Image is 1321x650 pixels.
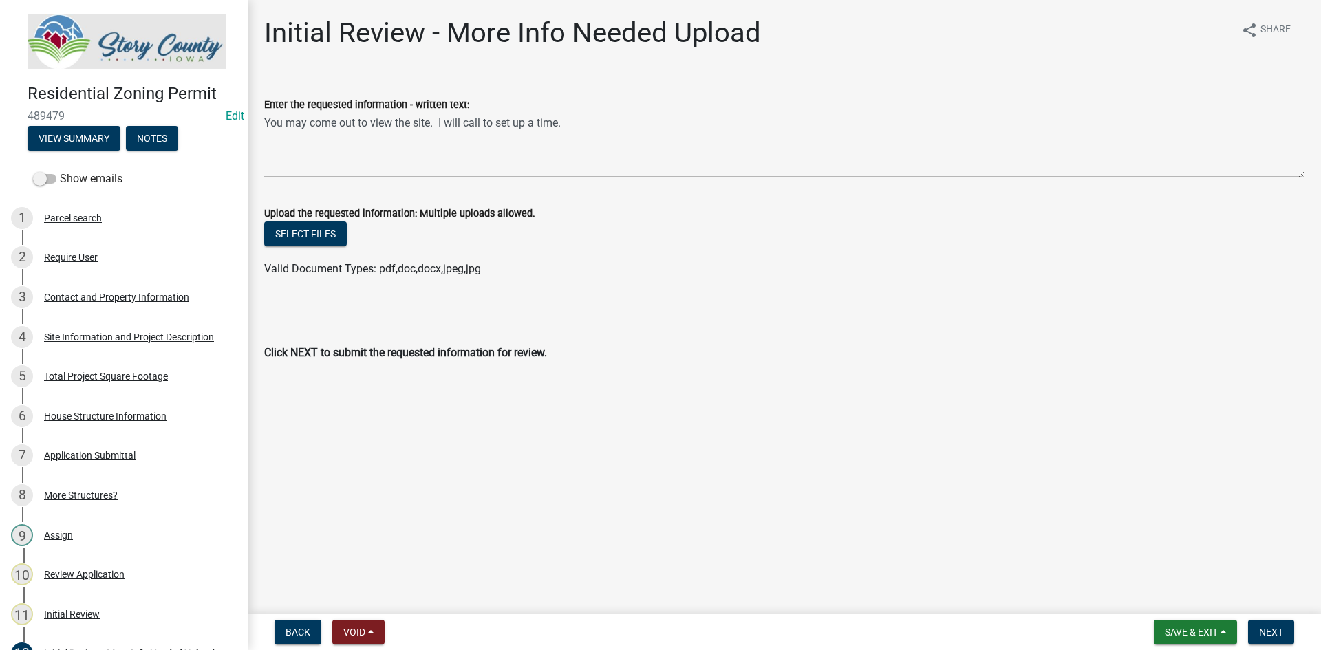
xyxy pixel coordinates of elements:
[28,126,120,151] button: View Summary
[44,609,100,619] div: Initial Review
[44,371,168,381] div: Total Project Square Footage
[1165,627,1218,638] span: Save & Exit
[264,17,761,50] h1: Initial Review - More Info Needed Upload
[286,627,310,638] span: Back
[11,603,33,625] div: 11
[11,207,33,229] div: 1
[343,627,365,638] span: Void
[264,262,481,275] span: Valid Document Types: pdf,doc,docx,jpeg,jpg
[44,451,136,460] div: Application Submittal
[44,252,98,262] div: Require User
[11,286,33,308] div: 3
[33,171,122,187] label: Show emails
[28,14,226,69] img: Story County, Iowa
[264,209,535,219] label: Upload the requested information: Multiple uploads allowed.
[332,620,385,644] button: Void
[44,570,125,579] div: Review Application
[11,405,33,427] div: 6
[44,411,167,421] div: House Structure Information
[11,524,33,546] div: 9
[11,246,33,268] div: 2
[44,332,214,342] div: Site Information and Project Description
[11,563,33,585] div: 10
[44,213,102,223] div: Parcel search
[44,490,118,500] div: More Structures?
[28,133,120,144] wm-modal-confirm: Summary
[1259,627,1283,638] span: Next
[44,292,189,302] div: Contact and Property Information
[264,100,469,110] label: Enter the requested information - written text:
[1230,17,1302,43] button: shareShare
[11,326,33,348] div: 4
[126,133,178,144] wm-modal-confirm: Notes
[1248,620,1294,644] button: Next
[226,109,244,122] a: Edit
[28,84,237,104] h4: Residential Zoning Permit
[264,346,547,359] strong: Click NEXT to submit the requested information for review.
[1154,620,1237,644] button: Save & Exit
[1260,22,1291,39] span: Share
[275,620,321,644] button: Back
[28,109,220,122] span: 489479
[264,221,347,246] button: Select files
[226,109,244,122] wm-modal-confirm: Edit Application Number
[11,365,33,387] div: 5
[1241,22,1258,39] i: share
[44,530,73,540] div: Assign
[11,484,33,506] div: 8
[11,444,33,466] div: 7
[126,126,178,151] button: Notes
